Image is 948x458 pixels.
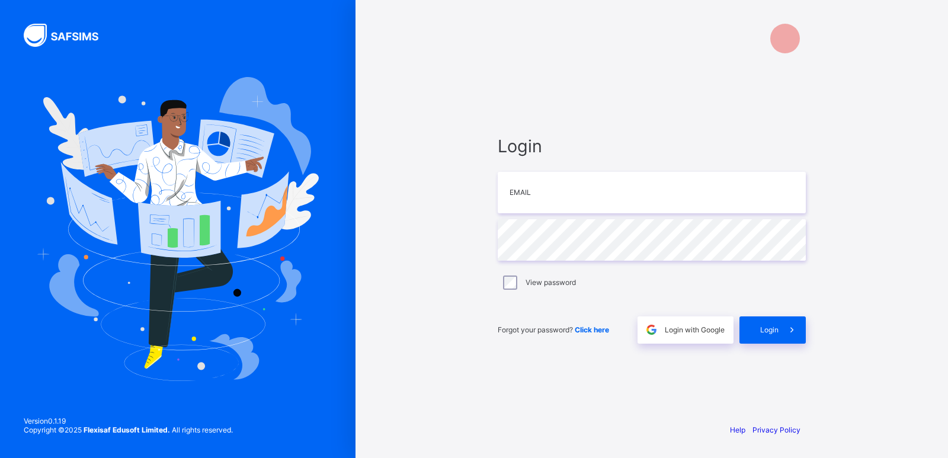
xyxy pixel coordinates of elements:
[24,425,233,434] span: Copyright © 2025 All rights reserved.
[84,425,170,434] strong: Flexisaf Edusoft Limited.
[730,425,745,434] a: Help
[37,77,319,380] img: Hero Image
[760,325,779,334] span: Login
[752,425,800,434] a: Privacy Policy
[498,136,806,156] span: Login
[498,325,609,334] span: Forgot your password?
[24,417,233,425] span: Version 0.1.19
[526,278,576,287] label: View password
[645,323,658,337] img: google.396cfc9801f0270233282035f929180a.svg
[665,325,725,334] span: Login with Google
[24,24,113,47] img: SAFSIMS Logo
[575,325,609,334] a: Click here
